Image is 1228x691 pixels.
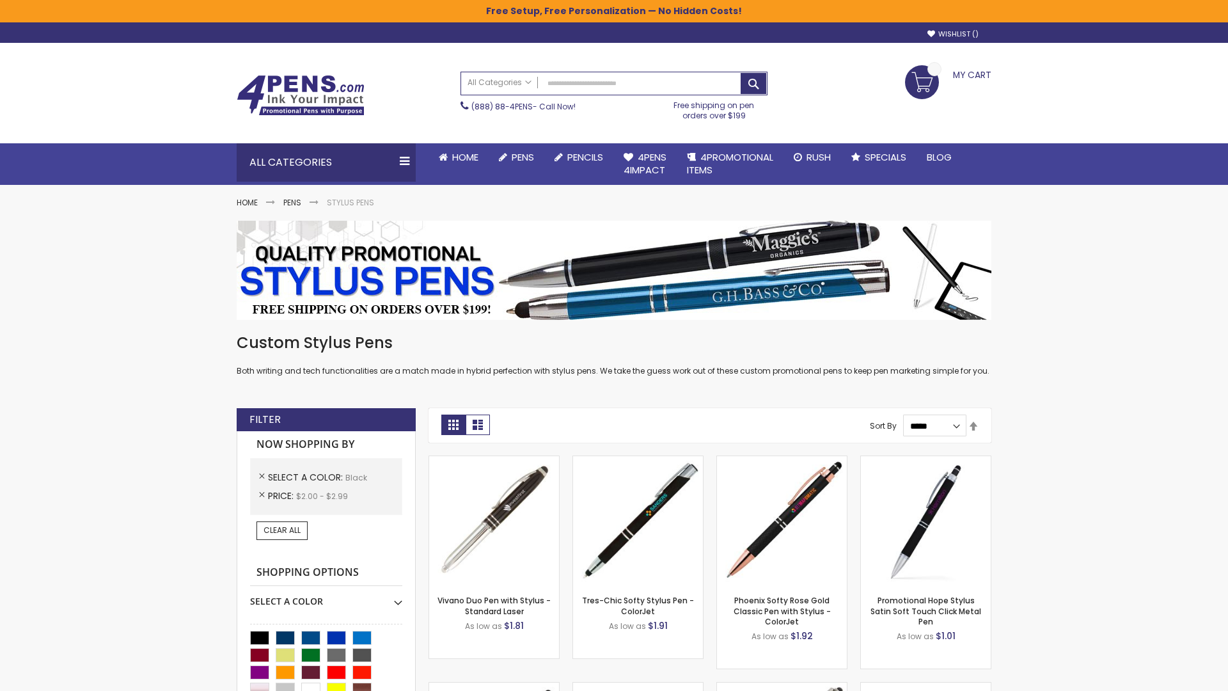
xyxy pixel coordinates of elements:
img: Phoenix Softy Rose Gold Classic Pen with Stylus - ColorJet-Black [717,456,847,586]
span: $1.81 [504,619,524,632]
div: Both writing and tech functionalities are a match made in hybrid perfection with stylus pens. We ... [237,333,991,377]
span: 4PROMOTIONAL ITEMS [687,150,773,177]
strong: Filter [249,413,281,427]
span: Specials [865,150,906,164]
span: Home [452,150,478,164]
span: Select A Color [268,471,345,484]
span: - Call Now! [471,101,576,112]
a: All Categories [461,72,538,93]
img: Promotional Hope Stylus Satin Soft Touch Click Metal Pen-Black [861,456,991,586]
span: As low as [609,621,646,631]
span: Rush [807,150,831,164]
span: $1.91 [648,619,668,632]
strong: Grid [441,415,466,435]
span: Pens [512,150,534,164]
span: $2.00 - $2.99 [296,491,348,502]
a: Specials [841,143,917,171]
strong: Now Shopping by [250,431,402,458]
div: Select A Color [250,586,402,608]
div: All Categories [237,143,416,182]
a: Vivano Duo Pen with Stylus - Standard Laser [437,595,551,616]
a: Vivano Duo Pen with Stylus - Standard Laser-Black [429,456,559,466]
a: Home [429,143,489,171]
strong: Shopping Options [250,559,402,587]
a: Pens [489,143,544,171]
img: Tres-Chic Softy Stylus Pen - ColorJet-Black [573,456,703,586]
a: Pencils [544,143,613,171]
span: Black [345,472,367,483]
a: Pens [283,197,301,208]
a: Rush [783,143,841,171]
a: Phoenix Softy Rose Gold Classic Pen with Stylus - ColorJet-Black [717,456,847,466]
span: As low as [465,621,502,631]
span: $1.01 [936,630,956,642]
a: Blog [917,143,962,171]
div: Free shipping on pen orders over $199 [661,95,768,121]
img: Vivano Duo Pen with Stylus - Standard Laser-Black [429,456,559,586]
label: Sort By [870,420,897,431]
span: Clear All [264,525,301,536]
span: As low as [897,631,934,642]
a: Home [237,197,258,208]
a: Promotional Hope Stylus Satin Soft Touch Click Metal Pen-Black [861,456,991,466]
h1: Custom Stylus Pens [237,333,991,353]
span: As low as [752,631,789,642]
a: 4Pens4impact [613,143,677,185]
img: Stylus Pens [237,221,991,320]
a: 4PROMOTIONALITEMS [677,143,783,185]
a: Phoenix Softy Rose Gold Classic Pen with Stylus - ColorJet [734,595,831,626]
span: Blog [927,150,952,164]
a: Tres-Chic Softy Stylus Pen - ColorJet [582,595,694,616]
span: All Categories [468,77,531,88]
a: Promotional Hope Stylus Satin Soft Touch Click Metal Pen [870,595,981,626]
a: Tres-Chic Softy Stylus Pen - ColorJet-Black [573,456,703,466]
a: Clear All [256,521,308,539]
span: 4Pens 4impact [624,150,666,177]
a: Wishlist [927,29,979,39]
img: 4Pens Custom Pens and Promotional Products [237,75,365,116]
span: Price [268,489,296,502]
strong: Stylus Pens [327,197,374,208]
span: $1.92 [791,630,813,642]
span: Pencils [567,150,603,164]
a: (888) 88-4PENS [471,101,533,112]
